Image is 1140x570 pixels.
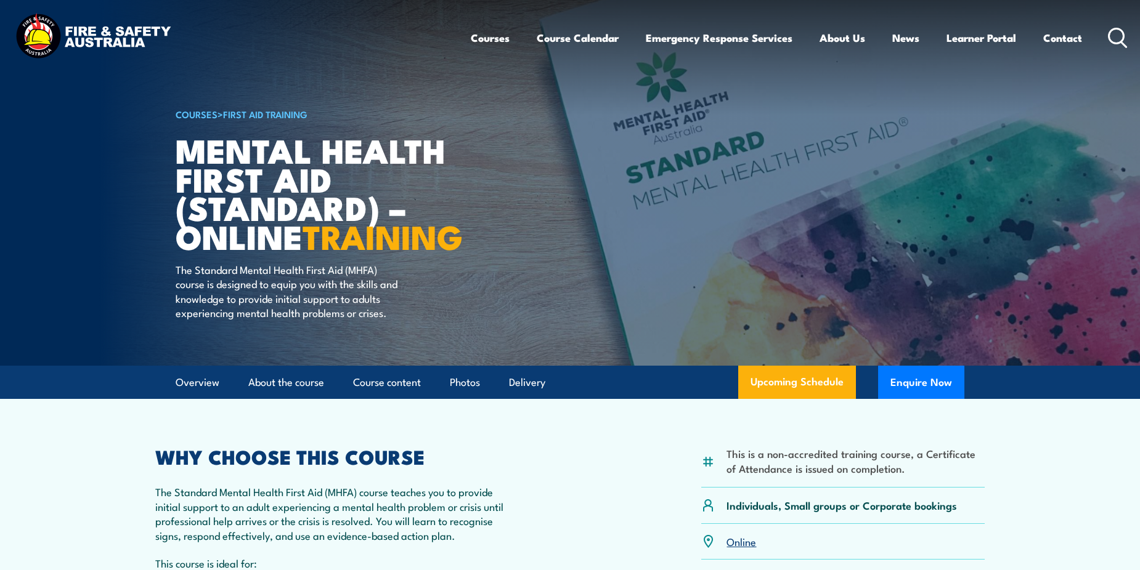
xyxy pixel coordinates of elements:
[303,210,463,261] strong: TRAINING
[820,22,865,54] a: About Us
[450,366,480,399] a: Photos
[878,366,964,399] button: Enquire Now
[176,366,219,399] a: Overview
[176,106,480,121] h6: >
[248,366,324,399] a: About the course
[537,22,619,54] a: Course Calendar
[223,107,307,121] a: First Aid Training
[727,534,756,548] a: Online
[738,366,856,399] a: Upcoming Schedule
[176,135,480,251] h1: Mental Health First Aid (Standard) – Online
[155,556,515,570] p: This course is ideal for:
[892,22,919,54] a: News
[947,22,1016,54] a: Learner Portal
[155,448,515,465] h2: WHY CHOOSE THIS COURSE
[509,366,545,399] a: Delivery
[471,22,510,54] a: Courses
[646,22,792,54] a: Emergency Response Services
[727,446,985,475] li: This is a non-accredited training course, a Certificate of Attendance is issued on completion.
[353,366,421,399] a: Course content
[155,484,515,542] p: The Standard Mental Health First Aid (MHFA) course teaches you to provide initial support to an a...
[727,498,957,512] p: Individuals, Small groups or Corporate bookings
[176,262,401,320] p: The Standard Mental Health First Aid (MHFA) course is designed to equip you with the skills and k...
[1043,22,1082,54] a: Contact
[176,107,218,121] a: COURSES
